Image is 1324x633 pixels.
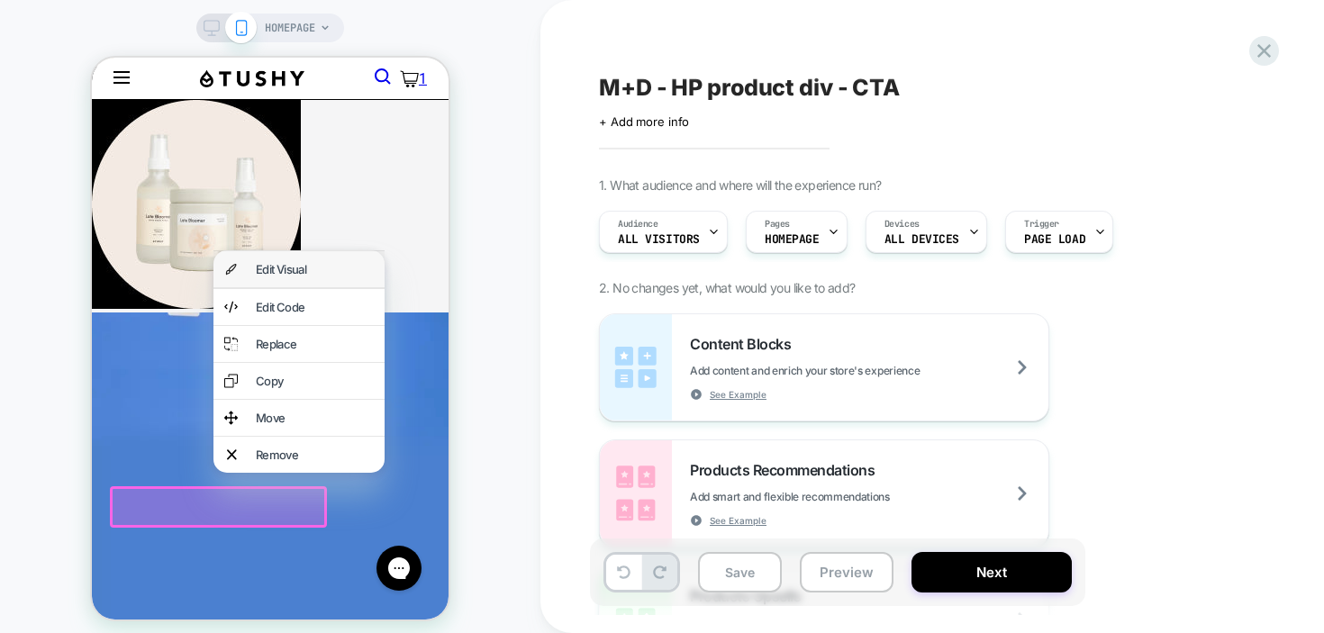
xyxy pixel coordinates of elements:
span: Audience [618,218,658,231]
img: copy element [132,316,146,330]
span: 1. What audience and where will the experience run? [599,177,881,193]
span: Products Recommendations [690,461,884,479]
img: edit code [132,242,146,257]
span: Add smart and flexible recommendations [690,490,980,503]
div: Remove [164,390,282,404]
span: See Example [710,514,766,527]
span: 2. No changes yet, what would you like to add? [599,280,855,295]
div: Move [164,353,282,367]
a: Search [283,14,299,31]
span: Add content and enrich your store's experience [690,364,1010,377]
span: Trigger [1024,218,1059,231]
div: Replace [164,279,282,294]
span: Pages [765,218,790,231]
button: Next [911,552,1072,592]
span: See Example [710,388,766,401]
img: visual edit [132,204,146,219]
span: M+D - HP product div - CTA [599,74,900,101]
cart-count: 1 [327,13,335,30]
button: Preview [800,552,893,592]
span: Devices [884,218,920,231]
span: HOMEPAGE [265,14,315,42]
span: All Visitors [618,233,700,246]
span: Page Load [1024,233,1085,246]
div: Edit Code [164,242,282,257]
a: Cart [308,13,335,30]
img: replace element [132,279,146,294]
iframe: Gorgias live chat messenger [276,482,339,539]
button: Save [698,552,782,592]
span: Content Blocks [690,335,800,353]
span: HOMEPAGE [765,233,820,246]
span: ALL DEVICES [884,233,959,246]
div: Copy [164,316,282,330]
img: TUSHY [108,12,213,30]
div: Edit Visual [164,204,282,219]
span: + Add more info [599,114,689,129]
img: remove element [135,390,145,404]
img: move element [132,353,146,367]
